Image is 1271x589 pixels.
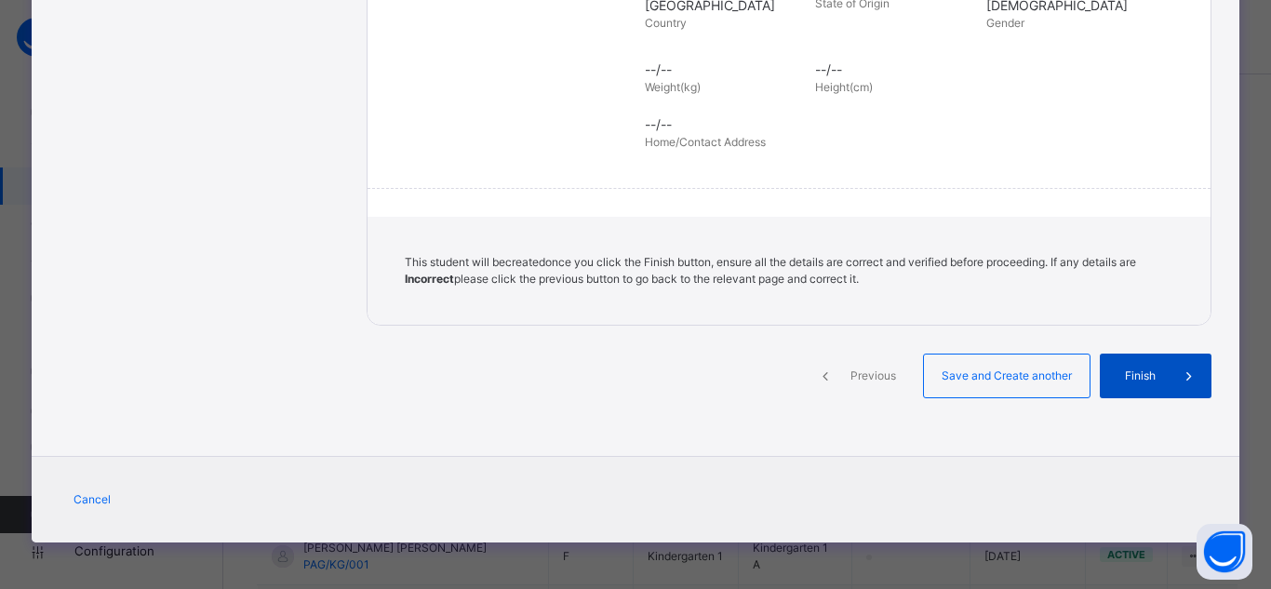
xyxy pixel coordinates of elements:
span: Weight(kg) [645,80,701,94]
b: Incorrect [405,272,454,286]
span: --/-- [645,114,1183,134]
span: --/-- [815,60,976,79]
span: Gender [986,16,1024,30]
span: --/-- [645,60,806,79]
button: Open asap [1197,524,1252,580]
span: This student will be created once you click the Finish button, ensure all the details are correct... [405,255,1136,286]
span: Previous [848,368,899,384]
span: Country [645,16,687,30]
span: Finish [1114,368,1167,384]
span: Home/Contact Address [645,135,766,149]
span: Height(cm) [815,80,873,94]
span: Cancel [74,491,111,508]
span: Save and Create another [938,368,1076,384]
